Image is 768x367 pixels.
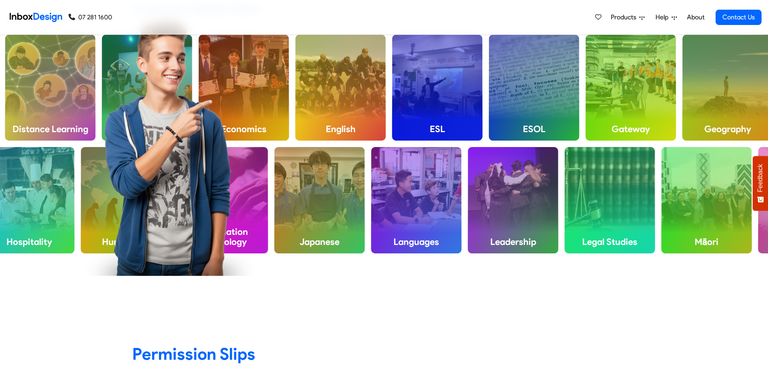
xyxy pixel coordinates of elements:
h4: Economics [199,117,289,141]
h4: Information Technology [178,220,268,253]
a: About [685,9,707,25]
a: Products [608,9,648,25]
h4: Leadership [468,230,558,253]
span: Help [656,12,672,22]
span: Products [611,12,639,22]
h4: ESOL [489,117,579,141]
h2: Permission Slips [132,344,636,364]
h4: ESL [392,117,483,141]
a: 07 281 1600 [69,12,112,22]
button: Feedback - Show survey [753,156,768,211]
h4: Languages [371,230,462,253]
h4: Legal Studies [565,230,655,253]
a: Help [652,9,680,25]
h4: Distance Learning [5,117,96,141]
h4: Māori [662,230,752,253]
span: Feedback [757,164,764,192]
a: Contact Us [716,10,762,25]
h4: Humanities [81,230,171,253]
h4: Gateway [586,117,676,141]
img: boy_pointing_to_right.png [85,18,255,276]
h4: English [296,117,386,141]
h4: Japanese [275,230,365,253]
